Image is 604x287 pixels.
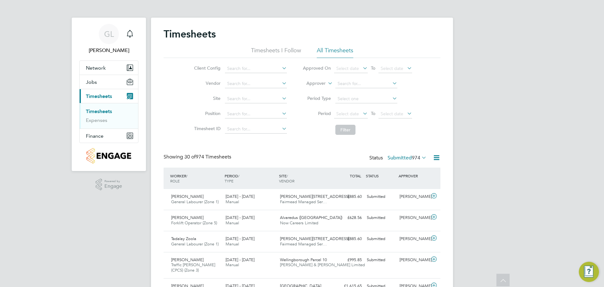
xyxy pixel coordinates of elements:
[226,199,239,204] span: Manual
[364,192,397,202] div: Submitted
[186,173,187,178] span: /
[279,178,294,183] span: VENDOR
[226,257,254,262] span: [DATE] - [DATE]
[226,215,254,220] span: [DATE] - [DATE]
[251,47,301,58] li: Timesheets I Follow
[350,173,361,178] span: TOTAL
[192,65,221,71] label: Client Config
[280,257,327,262] span: Wellingborough Parcel 10
[86,93,112,99] span: Timesheets
[104,30,114,38] span: GL
[86,65,106,71] span: Network
[303,111,331,116] label: Period
[332,192,364,202] div: £885.60
[397,213,430,223] div: [PERSON_NAME]
[164,28,216,40] h2: Timesheets
[226,262,239,267] span: Manual
[336,66,359,71] span: Select date
[277,170,332,187] div: SITE
[225,125,287,134] input: Search for...
[332,255,364,265] div: £995.85
[336,111,359,117] span: Select date
[171,236,196,241] span: Tadalay Zoola
[364,170,397,181] div: STATUS
[381,66,403,71] span: Select date
[412,155,420,161] span: 974
[104,179,122,184] span: Powered by
[80,75,138,89] button: Jobs
[104,184,122,189] span: Engage
[192,126,221,131] label: Timesheet ID
[225,110,287,118] input: Search for...
[335,125,355,135] button: Filter
[280,241,327,247] span: Fairmead Managed Ser…
[80,129,138,143] button: Finance
[303,95,331,101] label: Period Type
[80,89,138,103] button: Timesheets
[388,155,427,161] label: Submitted
[223,170,277,187] div: PERIOD
[79,47,138,54] span: Grace Ley
[86,133,103,139] span: Finance
[381,111,403,117] span: Select date
[369,154,428,163] div: Status
[169,170,223,187] div: WORKER
[80,61,138,75] button: Network
[397,255,430,265] div: [PERSON_NAME]
[238,173,239,178] span: /
[171,220,217,226] span: Forklift Operator (Zone 5)
[335,79,397,88] input: Search for...
[364,234,397,244] div: Submitted
[171,215,204,220] span: [PERSON_NAME]
[192,95,221,101] label: Site
[171,199,219,204] span: General Labourer (Zone 1)
[397,234,430,244] div: [PERSON_NAME]
[80,103,138,129] div: Timesheets
[280,220,318,226] span: Now Careers Limited
[297,80,326,87] label: Approver
[184,154,196,160] span: 30 of
[171,241,219,247] span: General Labourer (Zone 1)
[192,80,221,86] label: Vendor
[225,64,287,73] input: Search for...
[226,220,239,226] span: Manual
[171,194,204,199] span: [PERSON_NAME]
[86,79,97,85] span: Jobs
[364,213,397,223] div: Submitted
[79,148,138,164] a: Go to home page
[280,215,342,220] span: Alvaredus ([GEOGRAPHIC_DATA])
[192,111,221,116] label: Position
[287,173,288,178] span: /
[226,241,239,247] span: Manual
[369,64,377,72] span: To
[280,262,365,267] span: [PERSON_NAME] & [PERSON_NAME] Limited
[86,108,112,114] a: Timesheets
[171,262,215,273] span: Traffic [PERSON_NAME] (CPCS) (Zone 3)
[226,236,254,241] span: [DATE] - [DATE]
[369,109,377,118] span: To
[171,257,204,262] span: [PERSON_NAME]
[184,154,231,160] span: 974 Timesheets
[96,179,122,191] a: Powered byEngage
[303,65,331,71] label: Approved On
[226,194,254,199] span: [DATE] - [DATE]
[397,170,430,181] div: APPROVER
[79,24,138,54] a: GL[PERSON_NAME]
[280,199,327,204] span: Fairmead Managed Ser…
[280,236,349,241] span: [PERSON_NAME][STREET_ADDRESS]
[225,79,287,88] input: Search for...
[332,234,364,244] div: £885.60
[170,178,180,183] span: ROLE
[335,95,397,103] input: Select one
[579,262,599,282] button: Engage Resource Center
[332,213,364,223] div: £628.56
[87,148,131,164] img: countryside-properties-logo-retina.png
[397,192,430,202] div: [PERSON_NAME]
[225,95,287,103] input: Search for...
[364,255,397,265] div: Submitted
[280,194,349,199] span: [PERSON_NAME][STREET_ADDRESS]
[72,18,146,171] nav: Main navigation
[86,117,107,123] a: Expenses
[225,178,233,183] span: TYPE
[164,154,232,160] div: Showing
